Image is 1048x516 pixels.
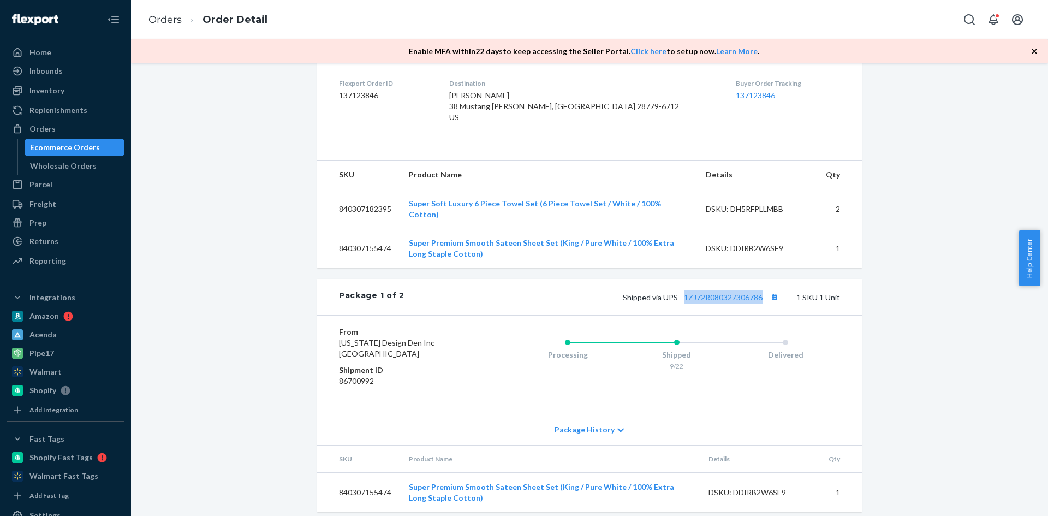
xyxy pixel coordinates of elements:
[982,9,1004,31] button: Open notifications
[7,214,124,232] a: Prep
[400,446,700,473] th: Product Name
[29,348,54,359] div: Pipe17
[7,363,124,381] a: Walmart
[7,176,124,193] a: Parcel
[7,62,124,80] a: Inbounds
[339,365,469,376] dt: Shipment ID
[7,345,124,362] a: Pipe17
[731,349,840,360] div: Delivered
[29,85,64,96] div: Inventory
[29,311,59,322] div: Amazon
[7,449,124,466] a: Shopify Fast Tags
[820,446,862,473] th: Qty
[30,161,97,171] div: Wholesale Orders
[7,307,124,325] a: Amazon
[513,349,622,360] div: Processing
[12,14,58,25] img: Flexport logo
[706,243,808,254] div: DSKU: DDIRB2W6SE9
[1019,230,1040,286] button: Help Center
[684,293,763,302] a: 1ZJ72R080327306786
[25,157,125,175] a: Wholesale Orders
[409,482,674,502] a: Super Premium Smooth Sateen Sheet Set (King / Pure White / 100% Extra Long Staple Cotton)
[7,120,124,138] a: Orders
[817,229,862,268] td: 1
[697,161,817,189] th: Details
[7,252,124,270] a: Reporting
[622,361,731,371] div: 9/22
[317,189,400,229] td: 840307182395
[29,405,78,414] div: Add Integration
[7,102,124,119] a: Replenishments
[7,326,124,343] a: Acenda
[7,233,124,250] a: Returns
[449,91,679,122] span: [PERSON_NAME] 38 Mustang [PERSON_NAME], [GEOGRAPHIC_DATA] 28779-6712 US
[29,199,56,210] div: Freight
[555,424,615,435] span: Package History
[29,434,64,444] div: Fast Tags
[7,44,124,61] a: Home
[29,217,46,228] div: Prep
[404,290,840,304] div: 1 SKU 1 Unit
[449,79,718,88] dt: Destination
[767,290,781,304] button: Copy tracking number
[708,487,811,498] div: DSKU: DDIRB2W6SE9
[409,199,661,219] a: Super Soft Luxury 6 Piece Towel Set (6 Piece Towel Set / White / 100% Cotton)
[1007,9,1028,31] button: Open account menu
[317,229,400,268] td: 840307155474
[409,46,759,57] p: Enable MFA within 22 days to keep accessing the Seller Portal. to setup now. .
[622,349,731,360] div: Shipped
[7,467,124,485] a: Walmart Fast Tags
[148,14,182,26] a: Orders
[736,91,775,100] a: 137123846
[317,161,400,189] th: SKU
[29,47,51,58] div: Home
[29,452,93,463] div: Shopify Fast Tags
[25,139,125,156] a: Ecommerce Orders
[29,236,58,247] div: Returns
[140,4,276,36] ol: breadcrumbs
[820,473,862,513] td: 1
[7,489,124,502] a: Add Fast Tag
[630,46,666,56] a: Click here
[29,123,56,134] div: Orders
[29,385,56,396] div: Shopify
[29,329,57,340] div: Acenda
[103,9,124,31] button: Close Navigation
[7,430,124,448] button: Fast Tags
[7,404,124,417] a: Add Integration
[317,446,400,473] th: SKU
[29,366,62,377] div: Walmart
[339,327,469,337] dt: From
[203,14,267,26] a: Order Detail
[623,293,781,302] span: Shipped via UPS
[339,376,469,387] dd: 86700992
[706,204,808,215] div: DSKU: DH5RFPLLMBB
[339,79,432,88] dt: Flexport Order ID
[29,292,75,303] div: Integrations
[339,290,404,304] div: Package 1 of 2
[817,189,862,229] td: 2
[817,161,862,189] th: Qty
[29,471,98,482] div: Walmart Fast Tags
[317,473,400,513] td: 840307155474
[400,161,697,189] th: Product Name
[700,446,820,473] th: Details
[7,195,124,213] a: Freight
[736,79,840,88] dt: Buyer Order Tracking
[409,238,674,258] a: Super Premium Smooth Sateen Sheet Set (King / Pure White / 100% Extra Long Staple Cotton)
[958,9,980,31] button: Open Search Box
[7,82,124,99] a: Inventory
[29,491,69,500] div: Add Fast Tag
[30,142,100,153] div: Ecommerce Orders
[29,66,63,76] div: Inbounds
[7,289,124,306] button: Integrations
[29,179,52,190] div: Parcel
[29,256,66,266] div: Reporting
[29,105,87,116] div: Replenishments
[339,338,434,358] span: [US_STATE] Design Den Inc [GEOGRAPHIC_DATA]
[7,382,124,399] a: Shopify
[339,90,432,101] dd: 137123846
[716,46,758,56] a: Learn More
